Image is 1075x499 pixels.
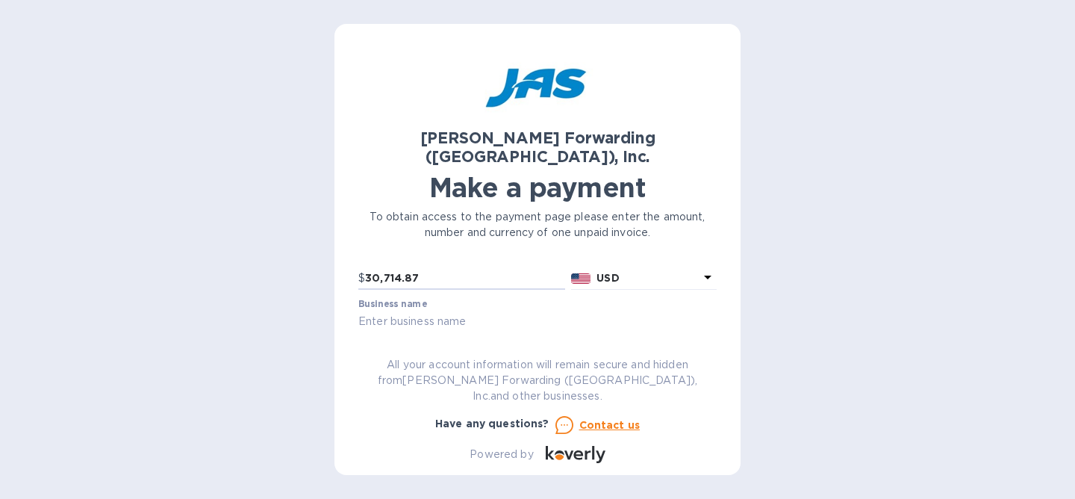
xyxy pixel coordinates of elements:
[358,172,717,203] h1: Make a payment
[358,300,427,309] label: Business name
[358,311,717,333] input: Enter business name
[358,270,365,286] p: $
[420,128,655,166] b: [PERSON_NAME] Forwarding ([GEOGRAPHIC_DATA]), Inc.
[365,267,565,290] input: 0.00
[470,447,533,462] p: Powered by
[435,418,549,430] b: Have any questions?
[596,272,619,284] b: USD
[358,209,717,241] p: To obtain access to the payment page please enter the amount, number and currency of one unpaid i...
[358,357,717,404] p: All your account information will remain secure and hidden from [PERSON_NAME] Forwarding ([GEOGRA...
[579,419,641,431] u: Contact us
[571,273,591,284] img: USD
